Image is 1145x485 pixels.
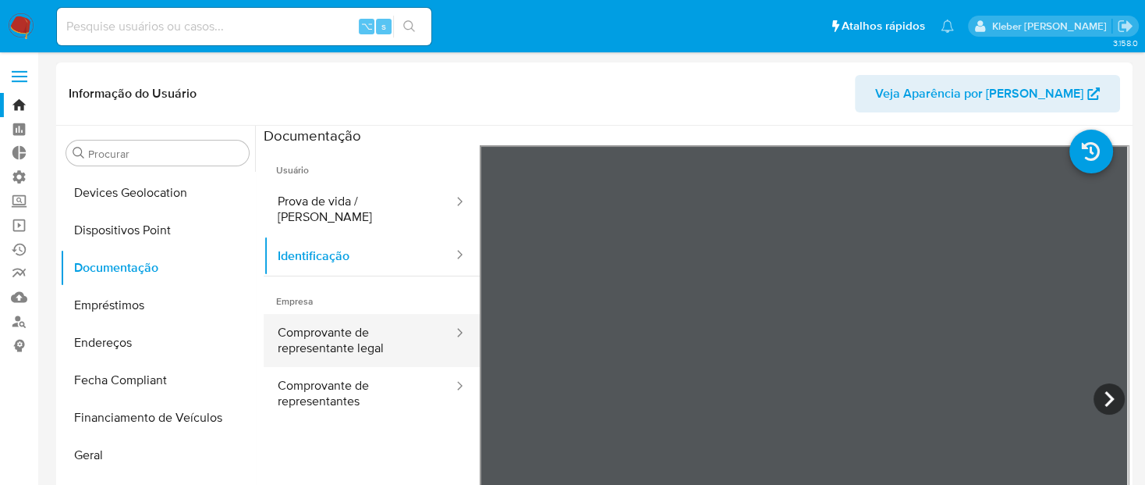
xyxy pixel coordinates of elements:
[60,437,255,474] button: Geral
[360,19,372,34] span: ⌥
[393,16,425,37] button: search-icon
[73,147,85,159] button: Procurar
[60,399,255,437] button: Financiamento de Veículos
[855,75,1120,112] button: Veja Aparência por [PERSON_NAME]
[875,75,1083,112] span: Veja Aparência por [PERSON_NAME]
[1117,18,1133,34] a: Sair
[57,16,431,37] input: Pesquise usuários ou casos...
[991,19,1111,34] p: kleber.bueno@mercadolivre.com
[60,249,255,287] button: Documentação
[60,324,255,362] button: Endereços
[941,20,954,33] a: Notificações
[842,18,925,34] span: Atalhos rápidos
[69,86,197,102] h1: Informação do Usuário
[60,212,255,249] button: Dispositivos Point
[60,287,255,324] button: Empréstimos
[60,362,255,399] button: Fecha Compliant
[381,19,386,34] span: s
[88,147,243,161] input: Procurar
[60,174,255,212] button: Devices Geolocation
